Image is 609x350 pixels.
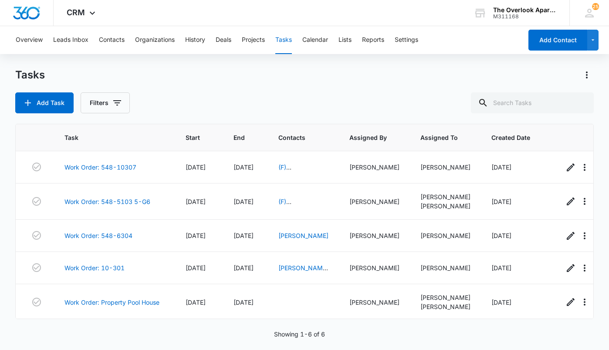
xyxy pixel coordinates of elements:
[216,26,231,54] button: Deals
[349,263,399,272] div: [PERSON_NAME]
[186,133,200,142] span: Start
[274,330,325,339] p: Showing 1-6 of 6
[81,92,130,113] button: Filters
[99,26,125,54] button: Contacts
[186,198,206,205] span: [DATE]
[395,26,418,54] button: Settings
[592,3,599,10] div: notifications count
[64,298,159,307] a: Work Order: Property Pool House
[491,264,511,272] span: [DATE]
[493,14,557,20] div: account id
[64,133,152,142] span: Task
[67,8,85,17] span: CRM
[64,263,125,272] a: Work Order: 10-301
[278,232,328,239] a: [PERSON_NAME]
[64,231,132,240] a: Work Order: 548-6304
[349,163,399,172] div: [PERSON_NAME]
[278,133,316,142] span: Contacts
[349,133,387,142] span: Assigned By
[471,92,594,113] input: Search Tasks
[420,293,470,302] div: [PERSON_NAME]
[233,264,254,272] span: [DATE]
[349,298,399,307] div: [PERSON_NAME]
[278,198,328,214] a: (F) [PERSON_NAME]
[233,163,254,171] span: [DATE]
[362,26,384,54] button: Reports
[420,231,470,240] div: [PERSON_NAME]
[491,232,511,239] span: [DATE]
[349,197,399,206] div: [PERSON_NAME]
[233,299,254,306] span: [DATE]
[491,163,511,171] span: [DATE]
[15,68,45,82] h1: Tasks
[185,26,205,54] button: History
[135,26,175,54] button: Organizations
[491,133,530,142] span: Created Date
[186,232,206,239] span: [DATE]
[186,264,206,272] span: [DATE]
[349,231,399,240] div: [PERSON_NAME]
[233,232,254,239] span: [DATE]
[278,163,328,198] a: (F) [PERSON_NAME] & [PERSON_NAME]
[53,26,88,54] button: Leads Inbox
[233,133,245,142] span: End
[302,26,328,54] button: Calendar
[275,26,292,54] button: Tasks
[242,26,265,54] button: Projects
[233,198,254,205] span: [DATE]
[420,192,470,201] div: [PERSON_NAME]
[420,201,470,211] div: [PERSON_NAME]
[186,299,206,306] span: [DATE]
[16,26,43,54] button: Overview
[278,264,328,326] a: [PERSON_NAME] [PERSON_NAME] [PERSON_NAME] [PERSON_NAME] [PERSON_NAME] & [PERSON_NAME]
[64,197,150,206] a: Work Order: 548-5103 5-G6
[592,3,599,10] span: 25
[491,198,511,205] span: [DATE]
[420,133,458,142] span: Assigned To
[186,163,206,171] span: [DATE]
[420,302,470,311] div: [PERSON_NAME]
[528,30,587,51] button: Add Contact
[420,263,470,272] div: [PERSON_NAME]
[580,68,594,82] button: Actions
[493,7,557,14] div: account name
[420,163,470,172] div: [PERSON_NAME]
[338,26,352,54] button: Lists
[15,92,74,113] button: Add Task
[64,163,136,172] a: Work Order: 548-10307
[491,299,511,306] span: [DATE]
